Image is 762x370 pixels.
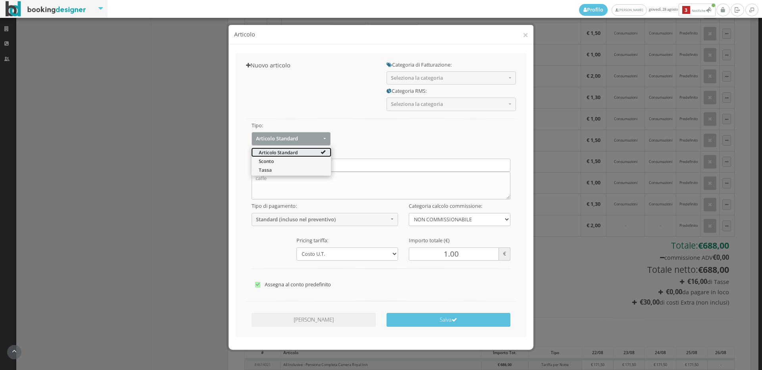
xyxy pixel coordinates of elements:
[409,238,510,243] h5: Importo totale (€)
[612,4,647,16] a: [PERSON_NAME]
[387,313,511,327] button: Salva
[252,159,511,172] input: Inserisci il nome dell'articolo
[682,6,690,14] b: 3
[679,4,716,16] button: 3Notifiche
[579,4,608,16] a: Profilo
[387,98,516,111] button: Seleziona la categoria
[523,30,528,40] button: ×
[259,158,274,165] span: Sconto
[259,149,298,156] span: Articolo Standard
[387,62,516,68] h5: Categoria di Fatturazione:
[255,280,507,289] label: Assegna al conto predefinito
[296,247,398,261] select: Seleziona il tipo di pricing
[252,203,398,209] h5: Tipo di pagamento:
[296,238,398,243] h5: Pricing tariffa:
[391,75,506,81] span: Seleziona la categoria
[499,247,511,261] span: €
[579,4,716,16] span: giovedì, 28 agosto
[256,136,321,142] span: Articolo Standard
[246,62,375,69] h4: Nuovo articolo
[256,217,389,222] span: Standard (incluso nel preventivo)
[391,101,506,107] span: Seleziona la categoria
[409,213,510,226] select: Seleziona il tipo di tariffa
[387,88,516,94] h5: Categoria RMS:
[387,71,516,84] button: Seleziona la categoria
[259,167,272,173] span: Tassa
[252,313,376,327] button: [PERSON_NAME]
[409,203,510,209] h5: Categoria calcolo commissione:
[252,132,331,145] button: Articolo Standard
[6,1,86,17] img: BookingDesigner.com
[252,213,398,226] button: Standard (incluso nel preventivo)
[234,31,528,39] h4: Articolo
[252,123,331,128] h5: Tipo:
[252,149,511,155] h5: Nome e descrizione:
